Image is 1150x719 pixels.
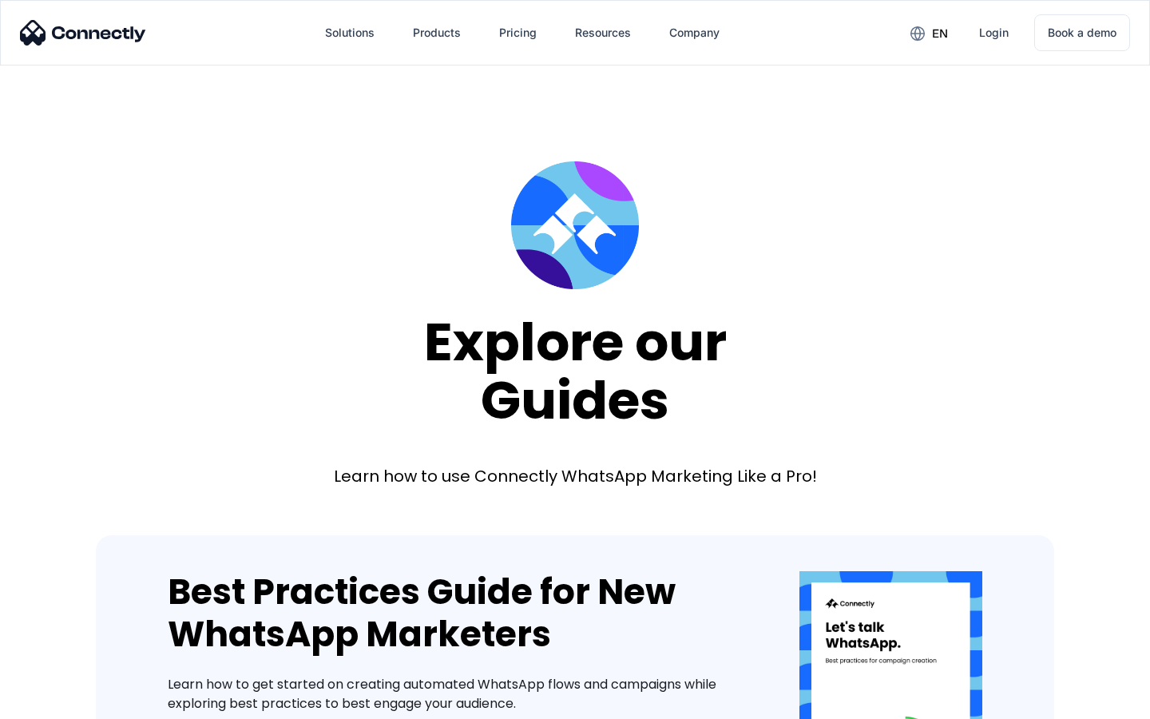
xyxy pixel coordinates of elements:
[656,14,732,52] div: Company
[413,22,461,44] div: Products
[334,465,817,487] div: Learn how to use Connectly WhatsApp Marketing Like a Pro!
[32,691,96,713] ul: Language list
[575,22,631,44] div: Resources
[1034,14,1130,51] a: Book a demo
[424,313,727,429] div: Explore our Guides
[562,14,644,52] div: Resources
[312,14,387,52] div: Solutions
[168,675,751,713] div: Learn how to get started on creating automated WhatsApp flows and campaigns while exploring best ...
[486,14,549,52] a: Pricing
[325,22,375,44] div: Solutions
[16,691,96,713] aside: Language selected: English
[669,22,720,44] div: Company
[966,14,1021,52] a: Login
[168,571,751,656] div: Best Practices Guide for New WhatsApp Marketers
[499,22,537,44] div: Pricing
[20,20,146,46] img: Connectly Logo
[898,21,960,45] div: en
[932,22,948,45] div: en
[400,14,474,52] div: Products
[979,22,1009,44] div: Login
